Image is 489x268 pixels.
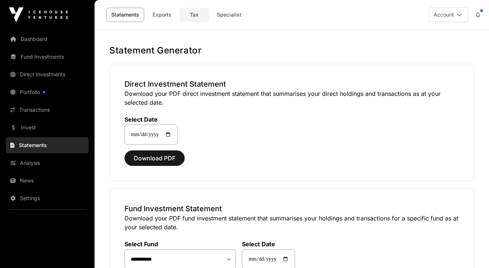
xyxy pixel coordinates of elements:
[6,155,89,171] a: Analysis
[6,31,89,47] a: Dashboard
[6,137,89,153] a: Statements
[6,49,89,65] a: Fund Investments
[6,173,89,189] a: News
[124,150,185,166] button: Download PDF
[124,158,185,165] a: Download PDF
[9,7,68,22] img: Icehouse Ventures Logo
[124,214,459,232] p: Download your PDF fund investment statement that summarises your holdings and transactions for a ...
[124,116,178,123] label: Select Date
[124,203,459,214] h3: Fund Investment Statement
[147,8,177,22] a: Exports
[6,119,89,136] a: Invest
[109,45,474,56] h1: Statement Generator
[242,240,295,248] label: Select Date
[212,8,246,22] a: Specialist
[6,84,89,100] a: Portfolio
[6,190,89,206] a: Settings
[106,8,144,22] a: Statements
[6,66,89,83] a: Direct Investments
[124,240,236,248] label: Select Fund
[6,102,89,118] a: Transactions
[179,8,209,22] a: Tax
[134,154,175,163] span: Download PDF
[124,79,459,89] h3: Direct Investment Statement
[429,7,468,22] button: Account
[452,233,489,268] iframe: Chat Widget
[124,89,459,107] p: Download your PDF direct investment statement that summarises your direct holdings and transactio...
